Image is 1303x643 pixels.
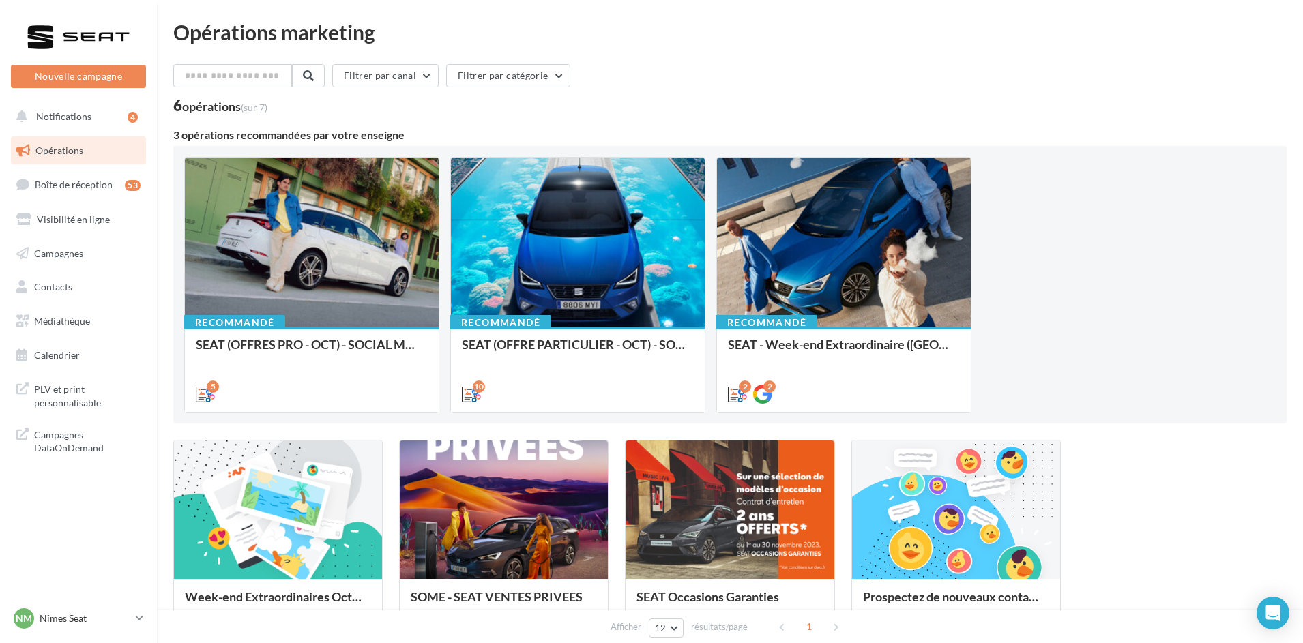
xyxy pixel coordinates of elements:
button: 12 [649,618,684,638]
div: 6 [173,98,267,113]
span: Boîte de réception [35,179,113,190]
div: SEAT Occasions Garanties [636,590,823,617]
a: Médiathèque [8,307,149,335]
div: SOME - SEAT VENTES PRIVEES [411,590,597,617]
span: résultats/page [691,620,748,633]
div: 10 [473,380,485,393]
div: Prospectez de nouveaux contacts [863,590,1049,617]
span: Nm [16,612,32,625]
button: Filtrer par canal [332,64,439,87]
div: Recommandé [716,315,817,330]
span: 1 [798,616,820,638]
span: PLV et print personnalisable [34,380,141,409]
button: Nouvelle campagne [11,65,146,88]
a: Campagnes DataOnDemand [8,420,149,460]
span: 12 [655,623,667,633]
button: Notifications 4 [8,102,143,131]
span: Visibilité en ligne [37,213,110,225]
span: Médiathèque [34,315,90,327]
div: 2 [739,380,751,393]
div: 4 [128,112,138,123]
a: Boîte de réception53 [8,170,149,199]
span: Opérations [35,145,83,156]
a: PLV et print personnalisable [8,374,149,415]
p: Nîmes Seat [40,612,130,625]
div: Recommandé [184,315,285,330]
a: Campagnes [8,239,149,268]
div: 2 [763,380,776,393]
div: 3 opérations recommandées par votre enseigne [173,130,1287,140]
div: 5 [207,380,219,393]
button: Filtrer par catégorie [446,64,570,87]
span: Afficher [611,620,641,633]
span: Campagnes [34,247,83,258]
a: Nm Nîmes Seat [11,605,146,631]
span: (sur 7) [241,102,267,113]
span: Notifications [36,110,91,122]
div: SEAT (OFFRE PARTICULIER - OCT) - SOCIAL MEDIA [462,338,694,365]
div: 53 [125,180,141,191]
div: Recommandé [450,315,551,330]
a: Contacts [8,273,149,301]
a: Visibilité en ligne [8,205,149,234]
span: Campagnes DataOnDemand [34,425,141,455]
a: Calendrier [8,341,149,370]
a: Opérations [8,136,149,165]
span: Contacts [34,281,72,293]
div: opérations [182,100,267,113]
div: Week-end Extraordinaires Octobre 2025 [185,590,371,617]
span: Calendrier [34,349,80,361]
div: SEAT - Week-end Extraordinaire ([GEOGRAPHIC_DATA]) - OCTOBRE [728,338,960,365]
div: SEAT (OFFRES PRO - OCT) - SOCIAL MEDIA [196,338,428,365]
div: Opérations marketing [173,22,1287,42]
div: Open Intercom Messenger [1257,597,1289,629]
